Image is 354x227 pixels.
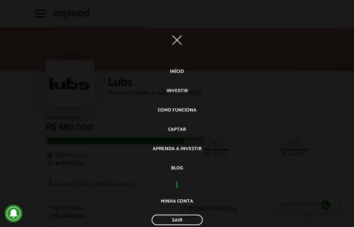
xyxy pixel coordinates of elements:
a: Aprenda a investir [153,143,202,155]
a: Sair [152,215,203,225]
a: Blog [171,162,183,174]
a: Captar [168,124,186,136]
a: Como funciona [158,104,197,116]
a: Minha conta [161,195,193,207]
a: Início [170,66,184,78]
a: Investir [167,85,188,97]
